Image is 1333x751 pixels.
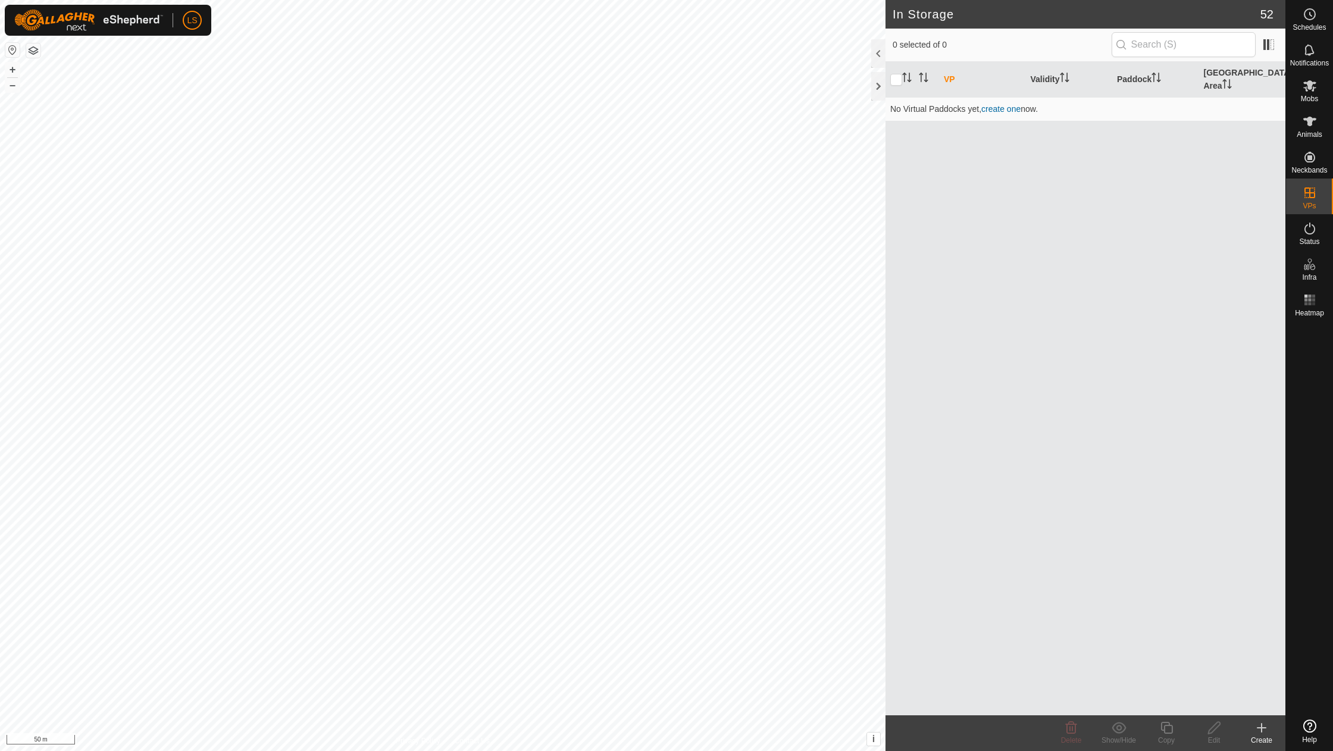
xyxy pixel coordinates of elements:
th: Paddock [1112,62,1199,98]
span: Notifications [1290,60,1329,67]
span: Infra [1302,274,1316,281]
div: Copy [1143,735,1190,746]
span: Animals [1297,131,1322,138]
p-sorticon: Activate to sort [1151,74,1161,84]
p-sorticon: Activate to sort [902,74,912,84]
a: Help [1286,715,1333,748]
td: No Virtual Paddocks yet, now. [885,97,1285,121]
div: Show/Hide [1095,735,1143,746]
p-sorticon: Activate to sort [1222,81,1232,90]
p-sorticon: Activate to sort [919,74,928,84]
div: Create [1238,735,1285,746]
span: Schedules [1293,24,1326,31]
button: – [5,78,20,92]
span: Help [1302,736,1317,743]
th: [GEOGRAPHIC_DATA] Area [1199,62,1286,98]
span: 52 [1260,5,1273,23]
span: Status [1299,238,1319,245]
input: Search (S) [1112,32,1256,57]
span: i [872,734,875,744]
span: Mobs [1301,95,1318,102]
button: Reset Map [5,43,20,57]
a: Contact Us [455,736,490,746]
div: Edit [1190,735,1238,746]
a: create one [981,104,1021,114]
button: i [867,733,880,746]
button: Map Layers [26,43,40,58]
p-sorticon: Activate to sort [1060,74,1069,84]
span: Delete [1061,736,1082,744]
span: Heatmap [1295,309,1324,317]
span: LS [187,14,197,27]
h2: In Storage [893,7,1260,21]
img: Gallagher Logo [14,10,163,31]
button: + [5,62,20,77]
span: Neckbands [1291,167,1327,174]
a: Privacy Policy [396,736,440,746]
span: 0 selected of 0 [893,39,1112,51]
span: VPs [1303,202,1316,209]
th: Validity [1026,62,1113,98]
th: VP [939,62,1026,98]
